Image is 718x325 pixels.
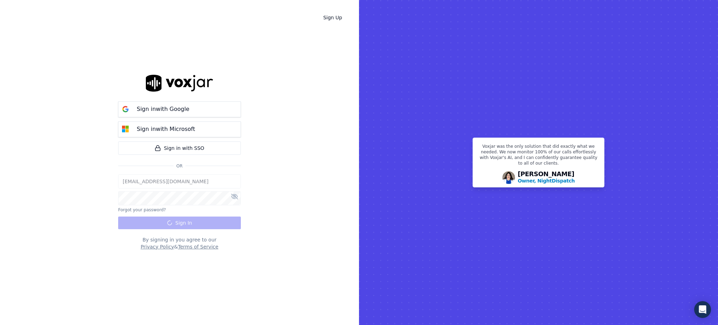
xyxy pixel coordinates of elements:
[118,122,133,136] img: microsoft Sign in button
[174,163,185,169] span: Or
[118,141,241,155] a: Sign in with SSO
[502,171,515,184] img: Avatar
[141,243,174,250] button: Privacy Policy
[118,121,241,137] button: Sign inwith Microsoft
[137,125,195,133] p: Sign in with Microsoft
[118,174,241,188] input: Email
[518,171,575,184] div: [PERSON_NAME]
[118,102,133,116] img: google Sign in button
[137,105,189,113] p: Sign in with Google
[694,301,711,318] div: Open Intercom Messenger
[477,144,600,169] p: Voxjar was the only solution that did exactly what we needed. We now monitor 100% of our calls ef...
[118,236,241,250] div: By signing in you agree to our &
[146,75,213,91] img: logo
[518,177,575,184] p: Owner, NightDispatch
[118,101,241,117] button: Sign inwith Google
[178,243,218,250] button: Terms of Service
[118,207,166,213] button: Forgot your password?
[318,11,348,24] a: Sign Up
